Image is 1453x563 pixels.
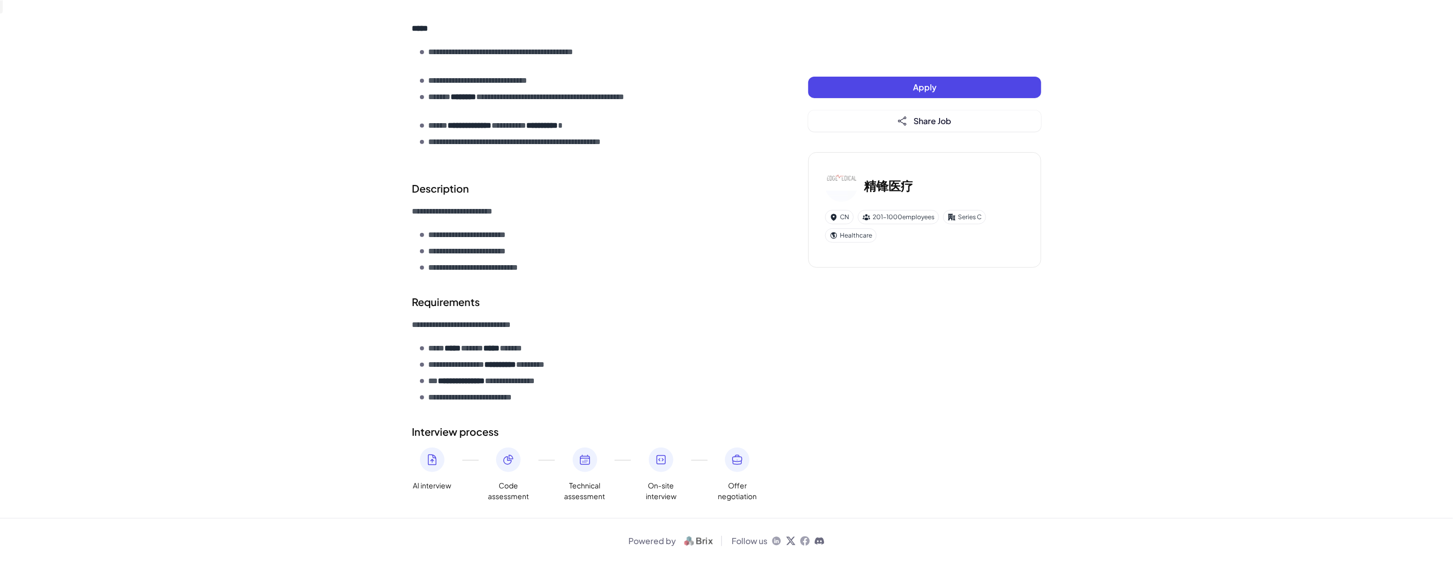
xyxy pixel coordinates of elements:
[717,480,758,502] span: Offer negotiation
[641,480,682,502] span: On-site interview
[412,294,767,310] h2: Requirements
[808,77,1041,98] button: Apply
[412,181,767,196] h2: Description
[628,535,676,547] span: Powered by
[412,424,767,439] h2: Interview process
[825,210,854,224] div: CN
[864,176,913,195] h3: 精锋医疗
[913,115,951,126] span: Share Job
[808,110,1041,132] button: Share Job
[825,228,877,243] div: Healthcare
[732,535,767,547] span: Follow us
[913,82,936,92] span: Apply
[825,169,858,202] img: 精锋
[943,210,986,224] div: Series C
[680,535,717,547] img: logo
[858,210,939,224] div: 201-1000 employees
[565,480,605,502] span: Technical assessment
[413,480,452,491] span: AI interview
[488,480,529,502] span: Code assessment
